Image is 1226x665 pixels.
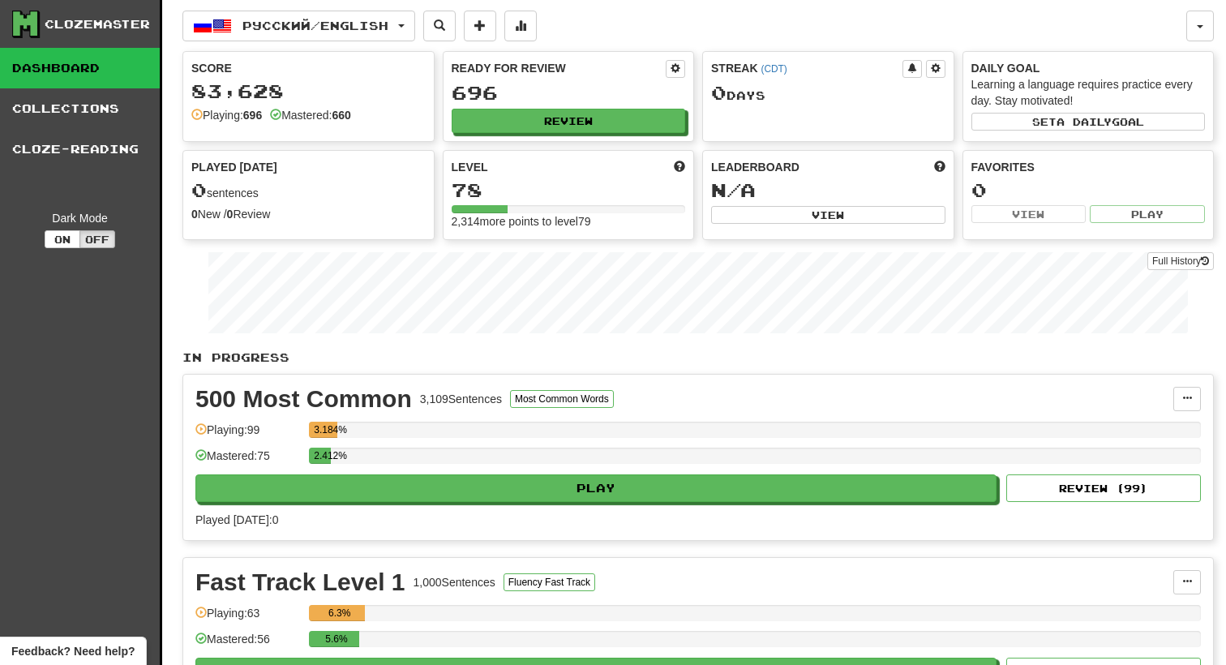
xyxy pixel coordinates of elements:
[195,387,412,411] div: 500 Most Common
[711,60,902,76] div: Streak
[971,60,1206,76] div: Daily Goal
[195,631,301,658] div: Mastered: 56
[971,180,1206,200] div: 0
[504,11,537,41] button: More stats
[191,180,426,201] div: sentences
[195,422,301,448] div: Playing: 99
[191,206,426,222] div: New / Review
[242,19,388,32] span: Русский / English
[711,81,727,104] span: 0
[314,448,330,464] div: 2.412%
[12,210,148,226] div: Dark Mode
[934,159,945,175] span: This week in points, UTC
[191,208,198,221] strong: 0
[195,605,301,632] div: Playing: 63
[452,109,686,133] button: Review
[1090,205,1205,223] button: Play
[711,83,945,104] div: Day s
[270,107,351,123] div: Mastered:
[452,83,686,103] div: 696
[191,60,426,76] div: Score
[504,573,595,591] button: Fluency Fast Track
[971,113,1206,131] button: Seta dailygoal
[1147,252,1214,270] a: Full History
[711,206,945,224] button: View
[195,474,997,502] button: Play
[182,11,415,41] button: Русский/English
[1057,116,1112,127] span: a daily
[464,11,496,41] button: Add sentence to collection
[711,178,756,201] span: N/A
[191,178,207,201] span: 0
[45,16,150,32] div: Clozemaster
[971,76,1206,109] div: Learning a language requires practice every day. Stay motivated!
[195,513,278,526] span: Played [DATE]: 0
[452,180,686,200] div: 78
[414,574,495,590] div: 1,000 Sentences
[971,205,1087,223] button: View
[420,391,502,407] div: 3,109 Sentences
[243,109,262,122] strong: 696
[1006,474,1201,502] button: Review (99)
[674,159,685,175] span: Score more points to level up
[314,605,365,621] div: 6.3%
[191,159,277,175] span: Played [DATE]
[191,107,262,123] div: Playing:
[761,63,787,75] a: (CDT)
[314,631,358,647] div: 5.6%
[711,159,799,175] span: Leaderboard
[45,230,80,248] button: On
[191,81,426,101] div: 83,628
[452,213,686,230] div: 2,314 more points to level 79
[314,422,337,438] div: 3.184%
[182,350,1214,366] p: In Progress
[423,11,456,41] button: Search sentences
[195,570,405,594] div: Fast Track Level 1
[332,109,350,122] strong: 660
[11,643,135,659] span: Open feedback widget
[510,390,614,408] button: Most Common Words
[971,159,1206,175] div: Favorites
[227,208,234,221] strong: 0
[79,230,115,248] button: Off
[452,60,667,76] div: Ready for Review
[195,448,301,474] div: Mastered: 75
[452,159,488,175] span: Level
